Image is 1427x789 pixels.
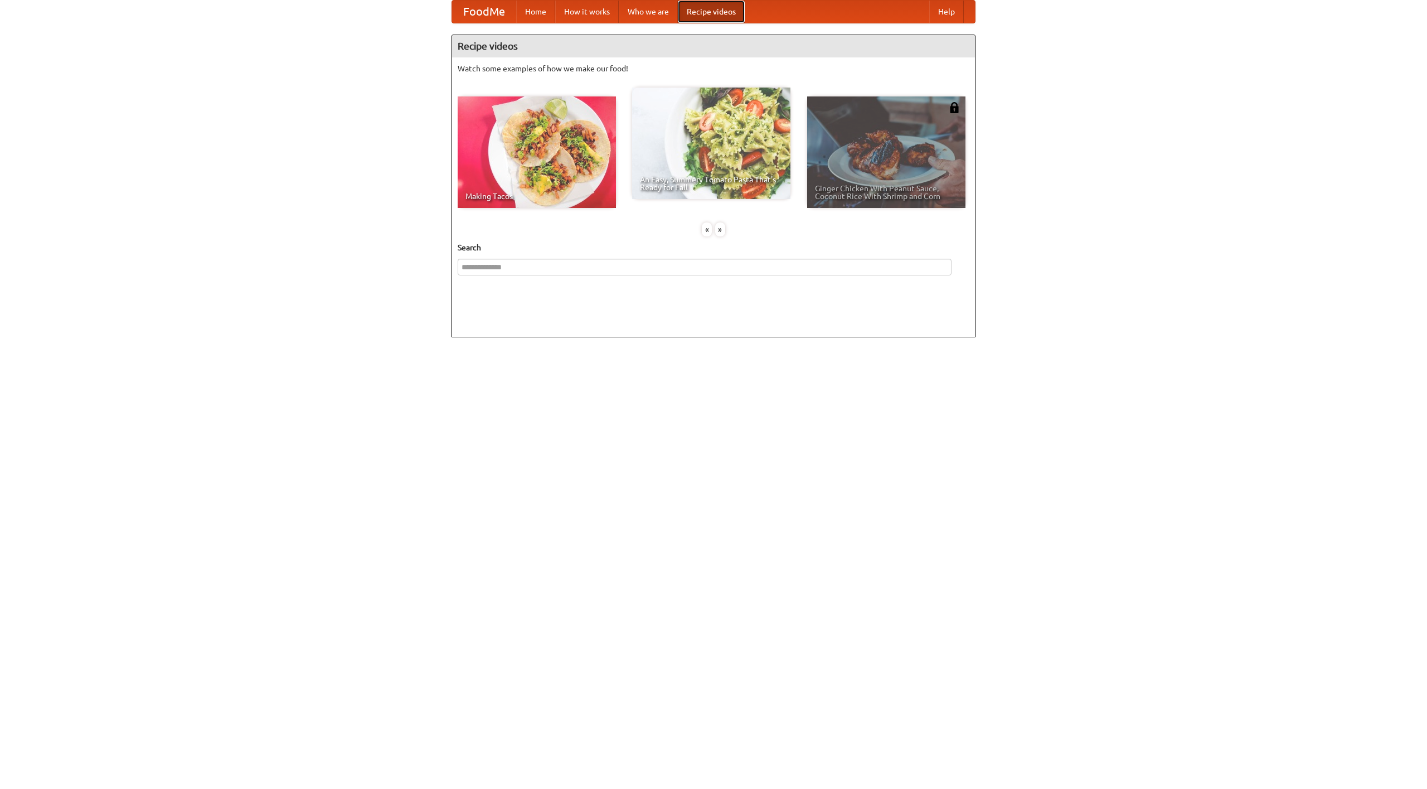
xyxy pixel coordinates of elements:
a: Making Tacos [458,96,616,208]
span: An Easy, Summery Tomato Pasta That's Ready for Fall [640,176,783,191]
h4: Recipe videos [452,35,975,57]
div: » [715,222,725,236]
span: Making Tacos [465,192,608,200]
a: Help [929,1,964,23]
p: Watch some examples of how we make our food! [458,63,969,74]
img: 483408.png [949,102,960,113]
a: How it works [555,1,619,23]
a: Recipe videos [678,1,745,23]
a: Home [516,1,555,23]
a: Who we are [619,1,678,23]
div: « [702,222,712,236]
h5: Search [458,242,969,253]
a: An Easy, Summery Tomato Pasta That's Ready for Fall [632,88,790,199]
a: FoodMe [452,1,516,23]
